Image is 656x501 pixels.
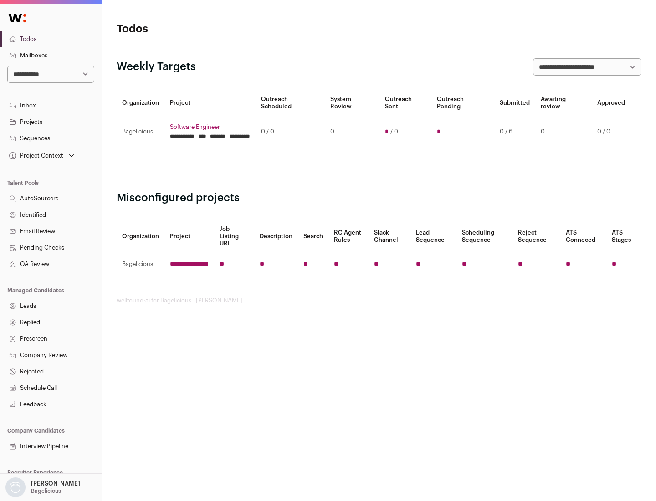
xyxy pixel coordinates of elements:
[431,90,494,116] th: Outreach Pending
[390,128,398,135] span: / 0
[256,90,325,116] th: Outreach Scheduled
[31,480,80,487] p: [PERSON_NAME]
[535,116,592,148] td: 0
[7,152,63,159] div: Project Context
[4,9,31,27] img: Wellfound
[117,220,164,253] th: Organization
[5,477,26,497] img: nopic.png
[369,220,410,253] th: Slack Channel
[117,22,292,36] h1: Todos
[325,116,379,148] td: 0
[298,220,328,253] th: Search
[164,220,214,253] th: Project
[256,116,325,148] td: 0 / 0
[7,149,76,162] button: Open dropdown
[4,477,82,497] button: Open dropdown
[117,90,164,116] th: Organization
[164,90,256,116] th: Project
[592,90,630,116] th: Approved
[328,220,368,253] th: RC Agent Rules
[592,116,630,148] td: 0 / 0
[117,116,164,148] td: Bagelicious
[494,90,535,116] th: Submitted
[379,90,432,116] th: Outreach Sent
[512,220,561,253] th: Reject Sequence
[117,253,164,276] td: Bagelicious
[214,220,254,253] th: Job Listing URL
[535,90,592,116] th: Awaiting review
[117,191,641,205] h2: Misconfigured projects
[456,220,512,253] th: Scheduling Sequence
[560,220,606,253] th: ATS Conneced
[170,123,250,131] a: Software Engineer
[117,60,196,74] h2: Weekly Targets
[494,116,535,148] td: 0 / 6
[254,220,298,253] th: Description
[325,90,379,116] th: System Review
[117,297,641,304] footer: wellfound:ai for Bagelicious - [PERSON_NAME]
[410,220,456,253] th: Lead Sequence
[31,487,61,495] p: Bagelicious
[606,220,641,253] th: ATS Stages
